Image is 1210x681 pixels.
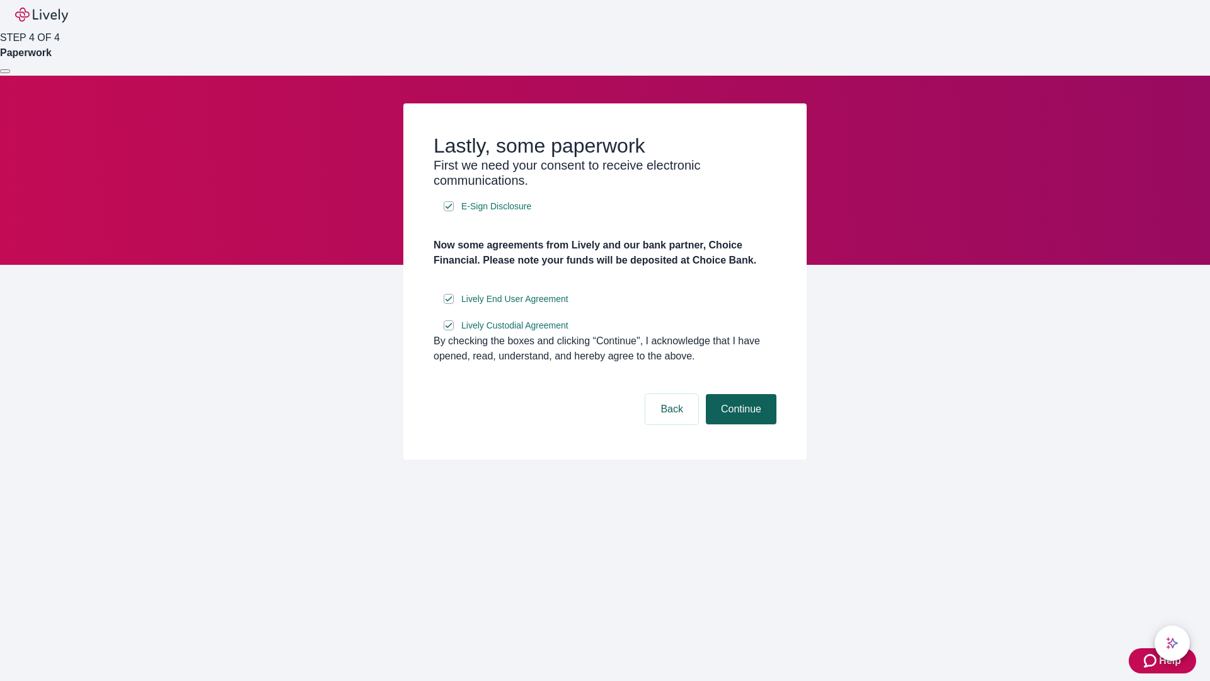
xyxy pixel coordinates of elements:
[1155,626,1190,661] button: chat
[434,158,776,188] h3: First we need your consent to receive electronic communications.
[1129,648,1196,673] button: Zendesk support iconHelp
[459,199,534,214] a: e-sign disclosure document
[461,293,568,306] span: Lively End User Agreement
[1159,653,1181,668] span: Help
[1144,653,1159,668] svg: Zendesk support icon
[434,134,776,158] h2: Lastly, some paperwork
[434,334,776,364] div: By checking the boxes and clicking “Continue", I acknowledge that I have opened, read, understand...
[645,394,698,424] button: Back
[15,8,68,23] img: Lively
[1166,637,1178,649] svg: Lively AI Assistant
[706,394,776,424] button: Continue
[434,238,776,268] h4: Now some agreements from Lively and our bank partner, Choice Financial. Please note your funds wi...
[459,291,571,307] a: e-sign disclosure document
[459,318,571,334] a: e-sign disclosure document
[461,319,568,332] span: Lively Custodial Agreement
[461,200,531,213] span: E-Sign Disclosure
